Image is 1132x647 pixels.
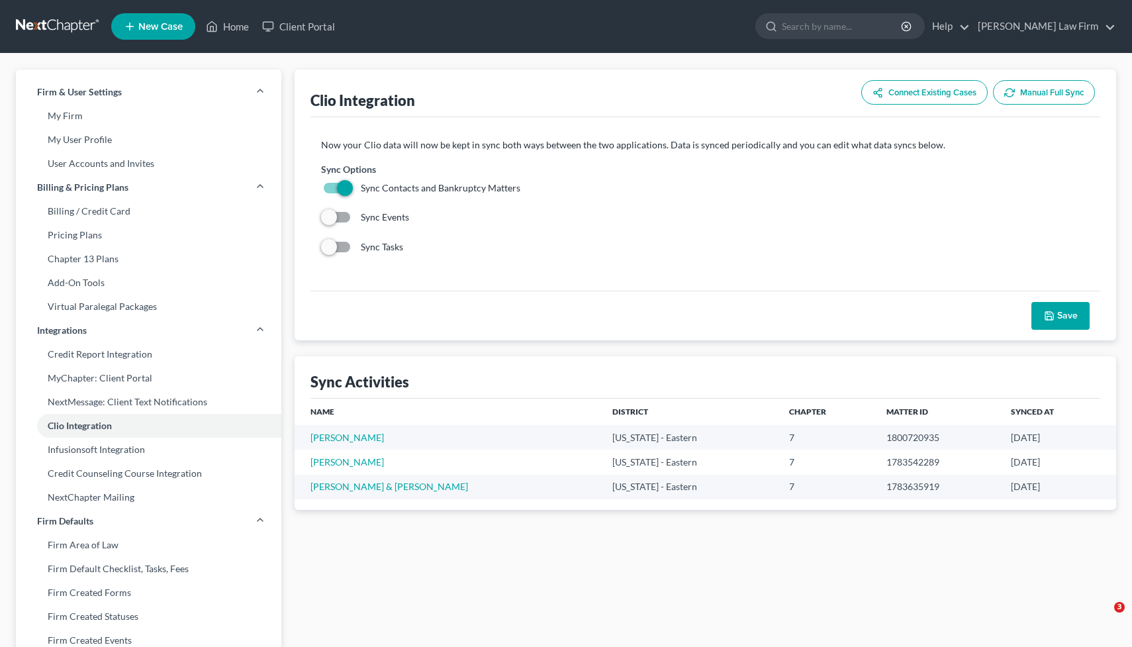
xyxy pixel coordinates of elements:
input: Search by name... [782,14,903,38]
td: [US_STATE] - Eastern [602,450,778,474]
a: NextMessage: Client Text Notifications [16,390,281,414]
button: Connect Existing Cases [861,80,988,105]
a: Clio Integration [16,414,281,438]
td: [US_STATE] - Eastern [602,475,778,499]
a: Firm Created Forms [16,581,281,605]
span: New Case [138,22,183,32]
a: My Firm [16,104,281,128]
a: Add-On Tools [16,271,281,295]
a: [PERSON_NAME] [310,432,384,443]
a: Firm Defaults [16,509,281,533]
a: User Accounts and Invites [16,152,281,175]
span: Billing & Pricing Plans [37,181,128,194]
span: Integrations [37,324,87,337]
a: Virtual Paralegal Packages [16,295,281,319]
a: [PERSON_NAME] [310,456,384,468]
td: 7 [778,425,876,450]
a: Firm Area of Law [16,533,281,557]
a: Client Portal [256,15,342,38]
th: Synced at [1000,399,1116,425]
button: Manual Full Sync [993,80,1095,105]
a: Billing & Pricing Plans [16,175,281,199]
th: Chapter [778,399,876,425]
label: Sync Options [321,162,376,176]
td: [DATE] [1000,425,1116,450]
td: [DATE] [1000,450,1116,474]
span: Sync Tasks [361,241,403,252]
th: District [602,399,778,425]
a: Credit Counseling Course Integration [16,462,281,485]
a: Pricing Plans [16,223,281,247]
p: Now your Clio data will now be kept in sync both ways between the two applications. Data is synce... [321,138,1090,152]
a: Firm Default Checklist, Tasks, Fees [16,557,281,581]
a: [PERSON_NAME] & [PERSON_NAME] [310,481,468,492]
span: Firm & User Settings [37,85,122,99]
a: Home [199,15,256,38]
a: My User Profile [16,128,281,152]
td: 7 [778,450,876,474]
a: Firm & User Settings [16,80,281,104]
a: Chapter 13 Plans [16,247,281,271]
a: Help [925,15,970,38]
a: Billing / Credit Card [16,199,281,223]
button: Save [1031,302,1090,330]
a: MyChapter: Client Portal [16,366,281,390]
td: [DATE] [1000,475,1116,499]
span: Sync Contacts and Bankruptcy Matters [361,182,520,193]
a: Infusionsoft Integration [16,438,281,462]
a: [PERSON_NAME] Law Firm [971,15,1115,38]
iframe: Intercom live chat [1087,602,1119,634]
a: Firm Created Statuses [16,605,281,628]
span: 3 [1114,602,1125,613]
td: 1783635919 [876,475,1000,499]
td: 7 [778,475,876,499]
td: [US_STATE] - Eastern [602,425,778,450]
span: Sync Events [361,211,409,223]
th: Matter ID [876,399,1000,425]
a: NextChapter Mailing [16,485,281,509]
a: Credit Report Integration [16,342,281,366]
div: Sync Activities [310,372,409,391]
span: Firm Defaults [37,515,93,528]
td: 1783542289 [876,450,1000,474]
a: Integrations [16,319,281,342]
div: Clio Integration [310,91,415,110]
th: Name [295,399,602,425]
td: 1800720935 [876,425,1000,450]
